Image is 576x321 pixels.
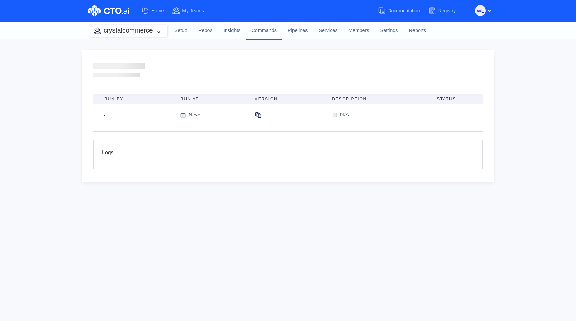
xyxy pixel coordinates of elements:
[477,5,484,16] span: WL
[93,104,175,126] td: -
[387,8,420,13] span: Documentation
[249,94,326,104] th: Version
[343,22,375,40] a: Members
[375,22,404,40] a: Settings
[193,22,218,40] a: Repos
[428,4,464,17] a: Registry
[313,22,343,40] a: Services
[172,4,212,17] a: My Teams
[141,4,172,17] a: Home
[340,111,349,119] div: N/A
[189,111,202,119] div: Never
[218,22,246,40] a: Insights
[175,94,249,104] th: Run At
[182,8,204,13] span: My Teams
[438,8,456,13] span: Registry
[377,4,428,17] a: Documentation
[102,149,474,161] div: Logs
[332,111,340,119] img: version-icon
[93,94,175,104] th: Run By
[404,22,432,40] a: Reports
[475,5,486,16] button: WL
[326,94,431,104] th: Description
[246,22,282,39] a: Commands
[89,25,167,37] button: crystalcommerce
[151,8,164,13] span: Home
[169,22,193,40] a: Setup
[282,22,313,40] a: Pipelines
[431,94,483,104] th: Status
[88,5,129,16] img: CTO.ai Logo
